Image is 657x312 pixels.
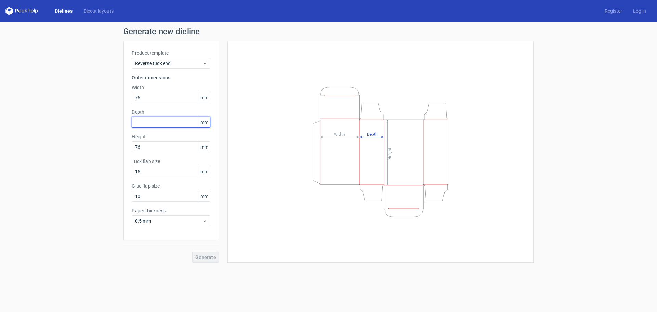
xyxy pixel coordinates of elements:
span: mm [198,191,210,201]
label: Glue flap size [132,183,210,189]
a: Register [599,8,628,14]
a: Dielines [49,8,78,14]
tspan: Depth [367,132,378,136]
label: Paper thickness [132,207,210,214]
span: mm [198,166,210,177]
h1: Generate new dieline [123,27,534,36]
span: mm [198,92,210,103]
label: Height [132,133,210,140]
label: Product template [132,50,210,57]
label: Depth [132,109,210,115]
tspan: Width [334,132,345,136]
a: Log in [628,8,652,14]
span: 0.5 mm [135,217,202,224]
a: Diecut layouts [78,8,119,14]
label: Tuck flap size [132,158,210,165]
tspan: Height [387,147,392,159]
span: mm [198,142,210,152]
h3: Outer dimensions [132,74,210,81]
span: Reverse tuck end [135,60,202,67]
span: mm [198,117,210,127]
label: Width [132,84,210,91]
